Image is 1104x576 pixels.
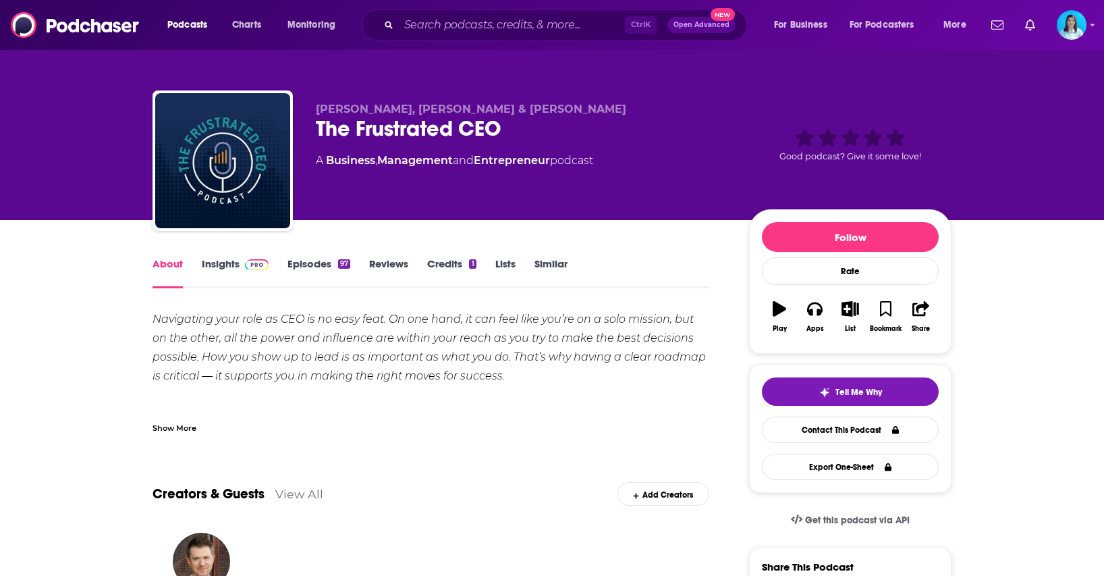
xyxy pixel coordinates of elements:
span: More [943,16,966,34]
a: View All [275,487,323,501]
a: Entrepreneur [474,154,550,167]
a: Management [377,154,453,167]
input: Search podcasts, credits, & more... [399,14,625,36]
button: open menu [841,14,934,36]
div: 97 [338,259,350,269]
a: About [153,257,183,288]
span: Logged in as ClarisseG [1057,10,1086,40]
span: , [375,154,377,167]
a: Credits1 [427,257,476,288]
a: Episodes97 [287,257,350,288]
img: Podchaser - Follow, Share and Rate Podcasts [11,12,140,38]
span: New [711,8,735,21]
em: Navigating your role as CEO is no easy feat. On one hand, it can feel like you’re on a solo missi... [153,313,706,382]
img: The Frustrated CEO [155,93,290,228]
span: Tell Me Why [835,387,882,398]
button: Open AdvancedNew [667,17,736,33]
div: Add Creators [617,482,709,506]
div: 1 [469,259,476,269]
div: Good podcast? Give it some love! [749,103,951,186]
button: Show profile menu [1057,10,1086,40]
img: Podchaser Pro [245,259,269,270]
a: Creators & Guests [153,486,265,502]
button: Export One-Sheet [762,454,939,480]
button: tell me why sparkleTell Me Why [762,377,939,406]
img: User Profile [1057,10,1086,40]
button: open menu [934,14,983,36]
span: [PERSON_NAME], [PERSON_NAME] & [PERSON_NAME] [316,103,626,115]
button: Bookmark [868,292,903,341]
span: and [453,154,474,167]
span: For Business [774,16,827,34]
span: Open Advanced [673,22,729,28]
span: Monitoring [287,16,335,34]
a: Charts [223,14,269,36]
button: open menu [765,14,844,36]
button: open menu [278,14,353,36]
a: Show notifications dropdown [986,14,1009,36]
button: Play [762,292,797,341]
div: Apps [806,325,824,333]
div: Share [912,325,930,333]
img: tell me why sparkle [819,387,830,398]
h3: Share This Podcast [762,560,854,573]
button: Follow [762,222,939,252]
a: Show notifications dropdown [1020,14,1041,36]
button: open menu [158,14,225,36]
div: Play [773,325,787,333]
div: Search podcasts, credits, & more... [375,9,760,41]
span: Charts [232,16,261,34]
a: Contact This Podcast [762,417,939,443]
a: Get this podcast via API [780,504,920,537]
a: Business [326,154,375,167]
button: List [833,292,868,341]
a: Similar [534,257,568,288]
a: Lists [495,257,516,288]
div: Bookmark [870,325,902,333]
div: List [845,325,856,333]
button: Apps [797,292,832,341]
button: Share [904,292,939,341]
a: Reviews [369,257,408,288]
span: Ctrl K [625,16,657,34]
span: For Podcasters [850,16,914,34]
div: Rate [762,257,939,285]
span: Podcasts [167,16,207,34]
a: InsightsPodchaser Pro [202,257,269,288]
div: A podcast [316,153,593,169]
span: Good podcast? Give it some love! [779,151,921,161]
span: Get this podcast via API [805,515,910,526]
